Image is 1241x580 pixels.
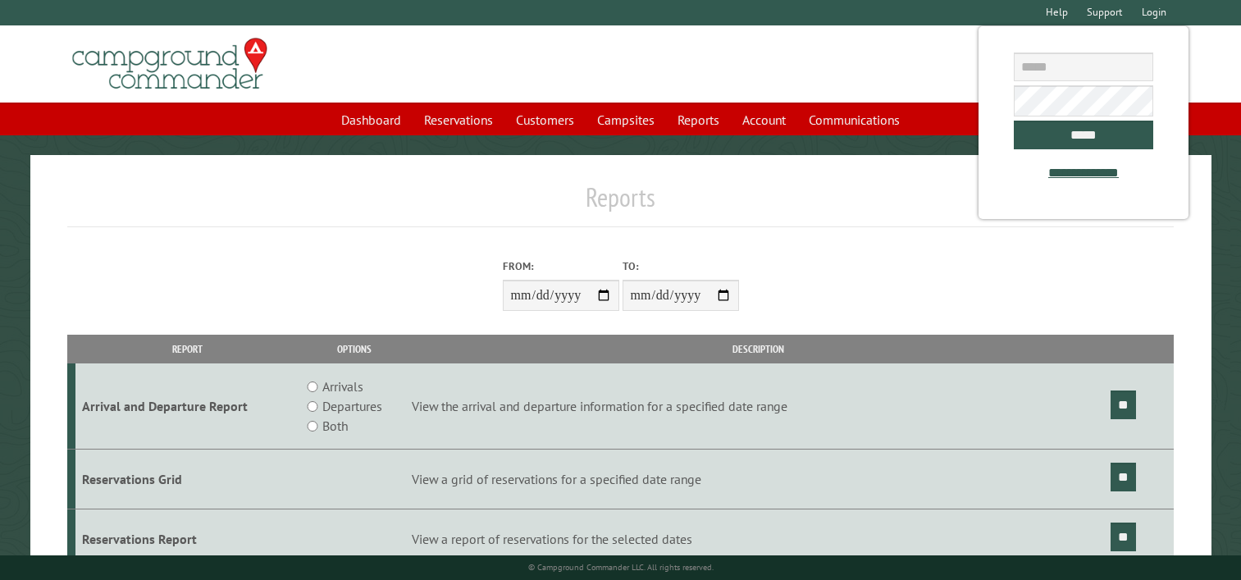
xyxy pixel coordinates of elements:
a: Dashboard [331,104,411,135]
td: Reservations Report [75,509,300,569]
td: View a report of reservations for the selected dates [409,509,1108,569]
h1: Reports [67,181,1174,226]
label: Both [322,416,348,436]
td: View a grid of reservations for a specified date range [409,450,1108,509]
a: Reports [668,104,729,135]
td: Reservations Grid [75,450,300,509]
label: To: [623,258,739,274]
a: Account [732,104,796,135]
th: Report [75,335,300,363]
label: From: [503,258,619,274]
a: Communications [799,104,910,135]
a: Reservations [414,104,503,135]
th: Options [300,335,409,363]
small: © Campground Commander LLC. All rights reserved. [528,562,714,573]
td: View the arrival and departure information for a specified date range [409,363,1108,450]
a: Campsites [587,104,664,135]
label: Arrivals [322,377,363,396]
label: Departures [322,396,382,416]
th: Description [409,335,1108,363]
a: Customers [506,104,584,135]
td: Arrival and Departure Report [75,363,300,450]
img: Campground Commander [67,32,272,96]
